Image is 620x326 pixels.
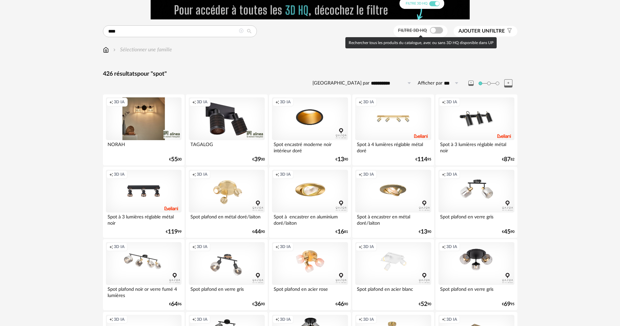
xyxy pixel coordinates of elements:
[137,71,167,77] span: pour "spot"
[106,213,182,226] div: Spot à 3 lumières réglable métal noir
[442,244,446,249] span: Creation icon
[189,140,264,153] div: TAGALOG
[114,244,125,249] span: 3D IA
[169,157,182,162] div: € 00
[109,172,113,177] span: Creation icon
[363,244,374,249] span: 3D IA
[272,285,348,298] div: Spot plafond en acier rose
[312,80,369,87] label: [GEOGRAPHIC_DATA] par
[335,230,348,234] div: € 81
[454,26,517,37] button: Ajouter unfiltre Filter icon
[418,80,442,87] label: Afficher par
[252,230,265,234] div: € 90
[337,230,344,234] span: 16
[112,46,117,54] img: svg+xml;base64,PHN2ZyB3aWR0aD0iMTYiIGhlaWdodD0iMTYiIHZpZXdCb3g9IjAgMCAxNiAxNiIgZmlsbD0ibm9uZSIgeG...
[337,302,344,307] span: 46
[446,172,457,177] span: 3D IA
[192,317,196,322] span: Creation icon
[502,302,514,307] div: € 95
[280,244,291,249] span: 3D IA
[272,213,348,226] div: Spot à encastrer en aluminium doré/laiton
[459,28,505,35] span: filtre
[355,213,431,226] div: Spot à encastrer en métal doré/laiton
[272,140,348,153] div: Spot encastré moderne noir intérieur doré
[419,230,431,234] div: € 90
[106,140,182,153] div: NORAH
[438,213,514,226] div: Spot plafond en verre gris
[505,28,512,35] span: Filter icon
[355,285,431,298] div: Spot plafond en acier blanc
[352,94,434,165] a: Creation icon 3D IA Spot à 4 lumières réglable métal doré €11495
[280,317,291,322] span: 3D IA
[345,37,497,48] div: Rechercher tous les produits du catalogue, avec ou sans 3D HQ disponible dans UP
[442,99,446,105] span: Creation icon
[171,157,178,162] span: 55
[363,99,374,105] span: 3D IA
[335,302,348,307] div: € 90
[352,239,434,310] a: Creation icon 3D IA Spot plafond en acier blanc €5290
[398,28,427,33] span: Filtre 3D HQ
[275,317,279,322] span: Creation icon
[504,157,510,162] span: 87
[442,172,446,177] span: Creation icon
[186,167,267,238] a: Creation icon 3D IA Spot plafond en métal doré/laiton €4490
[189,285,264,298] div: Spot plafond en verre gris
[459,29,489,34] span: Ajouter un
[359,244,362,249] span: Creation icon
[419,302,431,307] div: € 90
[275,172,279,177] span: Creation icon
[252,302,265,307] div: € 90
[171,302,178,307] span: 64
[103,94,185,165] a: Creation icon 3D IA NORAH €5500
[421,302,427,307] span: 52
[269,94,351,165] a: Creation icon 3D IA Spot encastré moderne noir intérieur doré €1390
[103,70,517,78] div: 426 résultats
[106,285,182,298] div: Spot plafond noir or verre fumé 4 lumières
[435,167,517,238] a: Creation icon 3D IA Spot plafond en verre gris €4590
[446,244,457,249] span: 3D IA
[192,172,196,177] span: Creation icon
[359,99,362,105] span: Creation icon
[275,99,279,105] span: Creation icon
[269,167,351,238] a: Creation icon 3D IA Spot à encastrer en aluminium doré/laiton €1681
[109,317,113,322] span: Creation icon
[446,99,457,105] span: 3D IA
[197,317,208,322] span: 3D IA
[415,157,431,162] div: € 95
[166,230,182,234] div: € 99
[269,239,351,310] a: Creation icon 3D IA Spot plafond en acier rose €4690
[109,244,113,249] span: Creation icon
[363,317,374,322] span: 3D IA
[435,94,517,165] a: Creation icon 3D IA Spot à 3 lumières réglable métal noir €8782
[192,99,196,105] span: Creation icon
[359,172,362,177] span: Creation icon
[442,317,446,322] span: Creation icon
[502,230,514,234] div: € 90
[103,167,185,238] a: Creation icon 3D IA Spot à 3 lumières réglable métal noir €11999
[438,140,514,153] div: Spot à 3 lumières réglable métal noir
[438,285,514,298] div: Spot plafond en verre gris
[254,157,261,162] span: 39
[504,230,510,234] span: 45
[363,172,374,177] span: 3D IA
[186,239,267,310] a: Creation icon 3D IA Spot plafond en verre gris €3690
[335,157,348,162] div: € 90
[186,94,267,165] a: Creation icon 3D IA TAGALOG €3900
[280,172,291,177] span: 3D IA
[435,239,517,310] a: Creation icon 3D IA Spot plafond en verre gris €6995
[103,239,185,310] a: Creation icon 3D IA Spot plafond noir or verre fumé 4 lumières €6496
[254,302,261,307] span: 36
[169,302,182,307] div: € 96
[337,157,344,162] span: 13
[446,317,457,322] span: 3D IA
[112,46,172,54] div: Sélectionner une famille
[355,140,431,153] div: Spot à 4 lumières réglable métal doré
[114,172,125,177] span: 3D IA
[168,230,178,234] span: 119
[114,99,125,105] span: 3D IA
[421,230,427,234] span: 13
[192,244,196,249] span: Creation icon
[417,157,427,162] span: 114
[252,157,265,162] div: € 00
[352,167,434,238] a: Creation icon 3D IA Spot à encastrer en métal doré/laiton €1390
